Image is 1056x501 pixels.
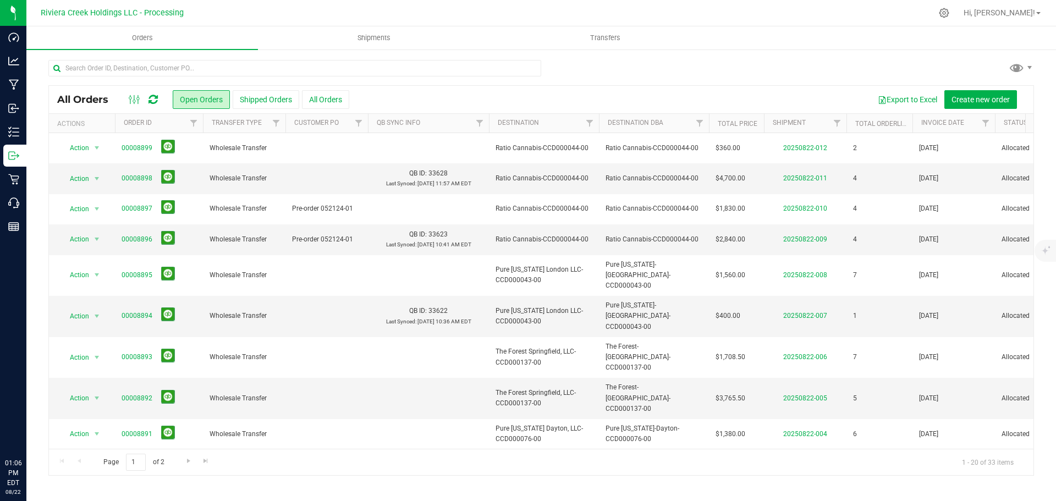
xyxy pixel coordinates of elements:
[57,93,119,106] span: All Orders
[8,103,19,114] inline-svg: Inbound
[57,120,111,128] div: Actions
[606,173,702,184] span: Ratio Cannabis-CCD000044-00
[185,114,203,133] a: Filter
[783,312,827,320] a: 20250822-007
[716,429,745,439] span: $1,380.00
[210,270,279,280] span: Wholesale Transfer
[8,150,19,161] inline-svg: Outbound
[496,203,592,214] span: Ratio Cannabis-CCD000044-00
[919,429,938,439] span: [DATE]
[198,454,214,469] a: Go to the last page
[173,90,230,109] button: Open Orders
[94,454,173,471] span: Page of 2
[386,318,416,324] span: Last Synced:
[386,241,416,247] span: Last Synced:
[41,8,184,18] span: Riviera Creek Holdings LLC - Processing
[417,241,471,247] span: [DATE] 10:41 AM EDT
[267,114,285,133] a: Filter
[122,311,152,321] a: 00008894
[117,33,168,43] span: Orders
[496,173,592,184] span: Ratio Cannabis-CCD000044-00
[944,90,1017,109] button: Create new order
[210,352,279,362] span: Wholesale Transfer
[606,342,702,373] span: The Forest-[GEOGRAPHIC_DATA]-CCD000137-00
[919,270,938,280] span: [DATE]
[8,197,19,208] inline-svg: Call Center
[496,423,592,444] span: Pure [US_STATE] Dayton, LLC-CCD000076-00
[606,300,702,332] span: Pure [US_STATE]-[GEOGRAPHIC_DATA]-CCD000043-00
[606,143,702,153] span: Ratio Cannabis-CCD000044-00
[386,180,416,186] span: Last Synced:
[783,205,827,212] a: 20250822-010
[716,352,745,362] span: $1,708.50
[716,203,745,214] span: $1,830.00
[783,430,827,438] a: 20250822-004
[26,26,258,49] a: Orders
[471,114,489,133] a: Filter
[783,144,827,152] a: 20250822-012
[498,119,539,126] a: Destination
[919,173,938,184] span: [DATE]
[1004,119,1027,126] a: Status
[428,169,448,177] span: 33628
[90,350,104,365] span: select
[919,143,938,153] span: [DATE]
[122,352,152,362] a: 00008893
[8,32,19,43] inline-svg: Dashboard
[417,318,471,324] span: [DATE] 10:36 AM EDT
[294,119,339,126] a: Customer PO
[60,390,90,406] span: Action
[952,95,1010,104] span: Create new order
[122,173,152,184] a: 00008898
[343,33,405,43] span: Shipments
[853,393,857,404] span: 5
[606,203,702,214] span: Ratio Cannabis-CCD000044-00
[350,114,368,133] a: Filter
[5,458,21,488] p: 01:06 PM EDT
[428,230,448,238] span: 33623
[302,90,349,109] button: All Orders
[210,311,279,321] span: Wholesale Transfer
[8,174,19,185] inline-svg: Retail
[122,270,152,280] a: 00008895
[126,454,146,471] input: 1
[490,26,721,49] a: Transfers
[60,426,90,442] span: Action
[919,393,938,404] span: [DATE]
[977,114,995,133] a: Filter
[828,114,846,133] a: Filter
[718,120,757,128] a: Total Price
[409,230,427,238] span: QB ID:
[853,173,857,184] span: 4
[417,180,471,186] span: [DATE] 11:57 AM EDT
[773,119,806,126] a: Shipment
[783,394,827,402] a: 20250822-005
[919,234,938,245] span: [DATE]
[409,169,427,177] span: QB ID:
[919,203,938,214] span: [DATE]
[581,114,599,133] a: Filter
[496,306,592,327] span: Pure [US_STATE] London LLC-CCD000043-00
[496,143,592,153] span: Ratio Cannabis-CCD000044-00
[90,426,104,442] span: select
[853,270,857,280] span: 7
[60,171,90,186] span: Action
[783,353,827,361] a: 20250822-006
[292,234,361,245] span: Pre-order 052124-01
[853,203,857,214] span: 4
[575,33,635,43] span: Transfers
[496,388,592,409] span: The Forest Springfield, LLC-CCD000137-00
[48,60,541,76] input: Search Order ID, Destination, Customer PO...
[496,265,592,285] span: Pure [US_STATE] London LLC-CCD000043-00
[496,234,592,245] span: Ratio Cannabis-CCD000044-00
[606,260,702,291] span: Pure [US_STATE]-[GEOGRAPHIC_DATA]-CCD000043-00
[122,203,152,214] a: 00008897
[937,8,951,18] div: Manage settings
[90,309,104,324] span: select
[258,26,490,49] a: Shipments
[122,143,152,153] a: 00008899
[691,114,709,133] a: Filter
[122,234,152,245] a: 00008896
[919,352,938,362] span: [DATE]
[921,119,964,126] a: Invoice Date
